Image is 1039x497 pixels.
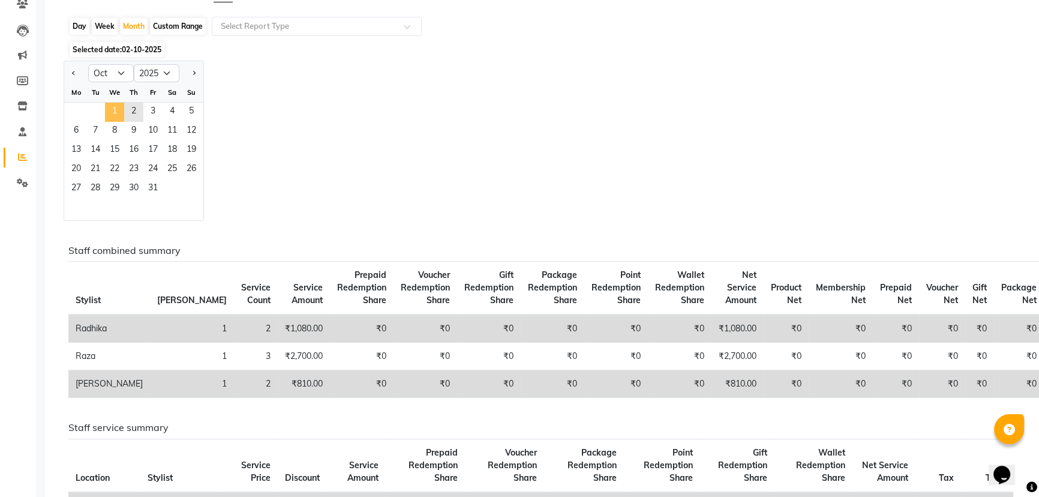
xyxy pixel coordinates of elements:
span: 15 [105,141,124,160]
span: Service Count [241,282,271,306]
td: ₹0 [330,315,394,343]
span: 13 [67,141,86,160]
span: 27 [67,179,86,199]
div: Thursday, October 2, 2025 [124,103,143,122]
div: Friday, October 3, 2025 [143,103,163,122]
span: 11 [163,122,182,141]
td: ₹0 [457,315,521,343]
span: 19 [182,141,201,160]
td: 1 [150,315,234,343]
span: Net Service Amount [862,460,908,483]
div: Thursday, October 30, 2025 [124,179,143,199]
div: Friday, October 17, 2025 [143,141,163,160]
div: Friday, October 31, 2025 [143,179,163,199]
div: Th [124,83,143,102]
td: ₹0 [521,315,584,343]
span: 22 [105,160,124,179]
td: ₹0 [648,343,711,370]
span: 23 [124,160,143,179]
td: 1 [150,370,234,398]
span: 20 [67,160,86,179]
td: ₹0 [764,370,809,398]
div: Week [92,18,118,35]
div: Sunday, October 12, 2025 [182,122,201,141]
span: Membership Net [816,282,866,306]
td: ₹0 [809,370,873,398]
div: Tuesday, October 14, 2025 [86,141,105,160]
span: Stylist [148,472,173,483]
span: Package Net [1001,282,1037,306]
button: Previous month [69,64,79,83]
td: ₹0 [809,315,873,343]
div: Tuesday, October 7, 2025 [86,122,105,141]
span: Voucher Redemption Share [401,270,450,306]
td: ₹0 [809,343,873,370]
span: Total [986,472,1006,483]
div: Mo [67,83,86,102]
div: Monday, October 13, 2025 [67,141,86,160]
span: Point Redemption Share [644,447,693,483]
span: 6 [67,122,86,141]
span: Prepaid Net [880,282,912,306]
div: Custom Range [150,18,206,35]
span: Package Redemption Share [567,447,617,483]
td: ₹0 [330,370,394,398]
td: ₹1,080.00 [711,315,764,343]
div: Wednesday, October 8, 2025 [105,122,124,141]
td: ₹0 [330,343,394,370]
span: Gift Net [972,282,987,306]
div: Saturday, October 18, 2025 [163,141,182,160]
span: Wallet Redemption Share [796,447,845,483]
span: Gift Redemption Share [718,447,767,483]
td: ₹0 [873,315,919,343]
div: Month [120,18,148,35]
span: Discount [285,472,320,483]
span: Service Amount [347,460,379,483]
span: 02-10-2025 [122,45,161,54]
span: Service Price [241,460,271,483]
span: 26 [182,160,201,179]
td: ₹0 [965,343,994,370]
div: Monday, October 6, 2025 [67,122,86,141]
span: Tax [939,472,954,483]
span: Prepaid Redemption Share [337,270,386,306]
td: [PERSON_NAME] [68,370,150,398]
td: ₹0 [457,370,521,398]
div: Sa [163,83,182,102]
span: Selected date: [70,42,164,57]
select: Select month [88,64,134,82]
td: ₹0 [457,343,521,370]
div: Tu [86,83,105,102]
td: ₹0 [394,315,457,343]
div: Day [70,18,89,35]
span: Voucher Net [926,282,958,306]
td: ₹0 [648,315,711,343]
span: [PERSON_NAME] [157,295,227,306]
span: 4 [163,103,182,122]
td: ₹1,080.00 [278,315,330,343]
td: ₹0 [394,343,457,370]
td: Raza [68,343,150,370]
div: Sunday, October 19, 2025 [182,141,201,160]
div: Tuesday, October 21, 2025 [86,160,105,179]
td: Radhika [68,315,150,343]
td: ₹2,700.00 [278,343,330,370]
td: ₹0 [764,343,809,370]
span: 9 [124,122,143,141]
span: Service Amount [292,282,323,306]
span: Package Redemption Share [528,270,577,306]
span: 1 [105,103,124,122]
div: Monday, October 27, 2025 [67,179,86,199]
span: 8 [105,122,124,141]
div: Thursday, October 16, 2025 [124,141,143,160]
span: 29 [105,179,124,199]
div: Friday, October 10, 2025 [143,122,163,141]
td: ₹810.00 [711,370,764,398]
span: 25 [163,160,182,179]
div: Saturday, October 4, 2025 [163,103,182,122]
h6: Staff service summary [68,422,1013,433]
td: ₹0 [919,343,965,370]
span: 28 [86,179,105,199]
div: Friday, October 24, 2025 [143,160,163,179]
span: Prepaid Redemption Share [409,447,458,483]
